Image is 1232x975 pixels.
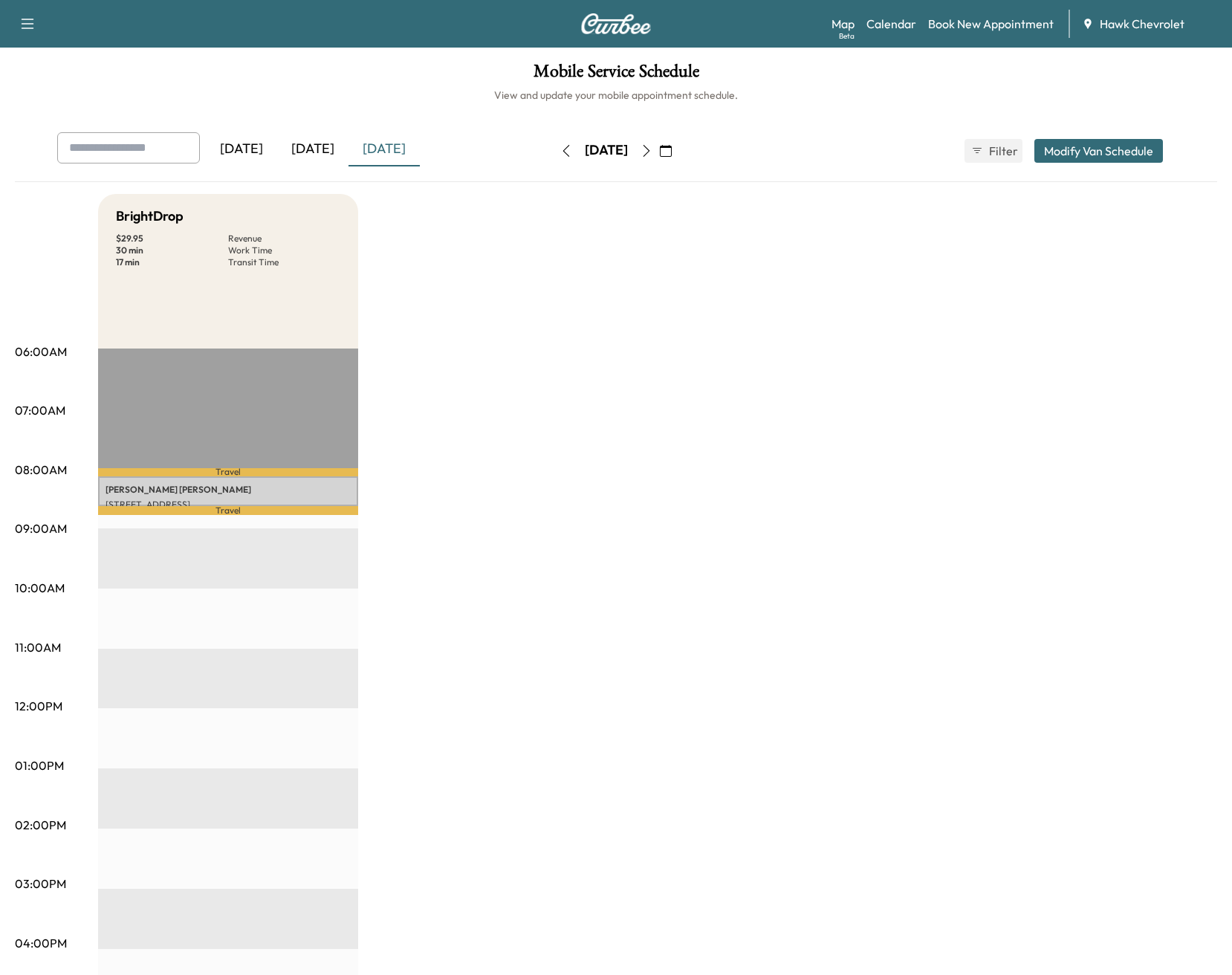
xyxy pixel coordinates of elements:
h6: View and update your mobile appointment schedule. [15,88,1217,103]
h5: BrightDrop [116,206,184,227]
p: Revenue [228,233,340,244]
p: $ 29.95 [116,233,228,244]
p: 12:00PM [15,697,62,715]
p: Work Time [228,244,340,256]
p: 07:00AM [15,401,65,419]
span: Filter [989,142,1016,160]
p: Transit Time [228,256,340,268]
p: 11:00AM [15,638,61,656]
p: 30 min [116,244,228,256]
p: 06:00AM [15,343,67,360]
button: Filter [964,139,1022,163]
div: [DATE] [348,132,420,166]
p: [STREET_ADDRESS] [106,499,351,511]
span: Hawk Chevrolet [1100,15,1184,33]
p: 17 min [116,256,228,268]
p: 09:00AM [15,519,67,537]
h1: Mobile Service Schedule [15,62,1217,88]
div: [DATE] [277,132,348,166]
p: 10:00AM [15,579,65,597]
p: 01:00PM [15,757,64,774]
p: Travel [98,468,358,476]
p: Travel [98,506,358,515]
div: [DATE] [585,141,628,160]
a: Book New Appointment [928,15,1054,33]
button: Modify Van Schedule [1034,139,1163,163]
p: 04:00PM [15,934,67,952]
p: [PERSON_NAME] [PERSON_NAME] [106,484,351,496]
img: Curbee Logo [580,13,652,34]
p: 02:00PM [15,816,66,834]
div: [DATE] [206,132,277,166]
p: 03:00PM [15,875,66,893]
a: MapBeta [831,15,855,33]
a: Calendar [866,15,916,33]
div: Beta [839,30,855,42]
p: 08:00AM [15,461,67,479]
